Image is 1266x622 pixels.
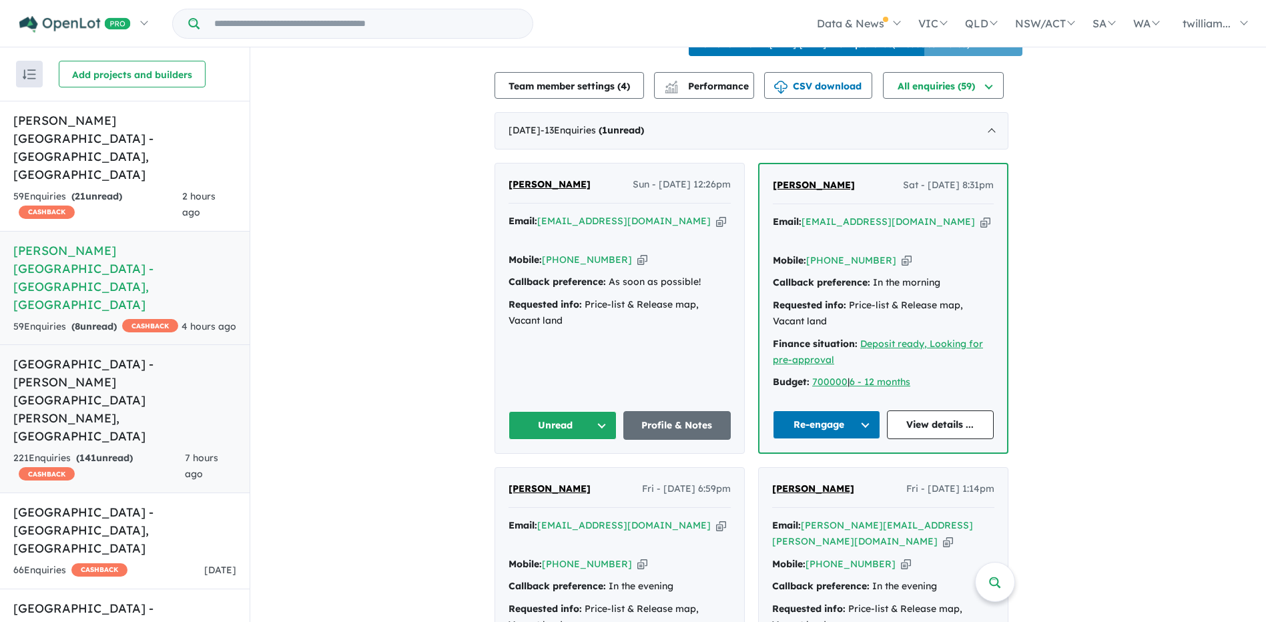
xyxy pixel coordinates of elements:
[13,111,236,184] h5: [PERSON_NAME][GEOGRAPHIC_DATA] - [GEOGRAPHIC_DATA] , [GEOGRAPHIC_DATA]
[772,519,973,547] a: [PERSON_NAME][EMAIL_ADDRESS][PERSON_NAME][DOMAIN_NAME]
[773,374,994,390] div: |
[773,178,855,194] a: [PERSON_NAME]
[542,558,632,570] a: [PHONE_NUMBER]
[764,72,872,99] button: CSV download
[773,275,994,291] div: In the morning
[772,519,801,531] strong: Email:
[75,320,80,332] span: 8
[773,179,855,191] span: [PERSON_NAME]
[182,320,236,332] span: 4 hours ago
[541,124,644,136] span: - 13 Enquir ies
[654,72,754,99] button: Performance
[509,481,591,497] a: [PERSON_NAME]
[802,216,975,228] a: [EMAIL_ADDRESS][DOMAIN_NAME]
[509,519,537,531] strong: Email:
[623,411,731,440] a: Profile & Notes
[773,298,994,330] div: Price-list & Release map, Vacant land
[13,319,178,335] div: 59 Enquir ies
[773,410,880,439] button: Re-engage
[774,81,787,94] img: download icon
[665,81,677,88] img: line-chart.svg
[602,124,607,136] span: 1
[509,215,537,227] strong: Email:
[716,519,726,533] button: Copy
[509,177,591,193] a: [PERSON_NAME]
[621,80,627,92] span: 4
[637,253,647,267] button: Copy
[772,481,854,497] a: [PERSON_NAME]
[13,563,127,579] div: 66 Enquir ies
[509,483,591,495] span: [PERSON_NAME]
[943,535,953,549] button: Copy
[202,9,530,38] input: Try estate name, suburb, builder or developer
[773,254,806,266] strong: Mobile:
[495,112,1008,149] div: [DATE]
[806,558,896,570] a: [PHONE_NUMBER]
[13,189,182,221] div: 59 Enquir ies
[772,579,994,595] div: In the evening
[71,320,117,332] strong: ( unread)
[495,72,644,99] button: Team member settings (4)
[509,298,582,310] strong: Requested info:
[71,563,127,577] span: CASHBACK
[772,603,846,615] strong: Requested info:
[667,80,749,92] span: Performance
[13,450,185,483] div: 221 Enquir ies
[773,216,802,228] strong: Email:
[13,355,236,445] h5: [GEOGRAPHIC_DATA] - [PERSON_NAME][GEOGRAPHIC_DATA][PERSON_NAME] , [GEOGRAPHIC_DATA]
[19,467,75,481] span: CASHBACK
[182,190,216,218] span: 2 hours ago
[773,338,983,366] a: Deposit ready, Looking for pre-approval
[185,452,218,480] span: 7 hours ago
[716,214,726,228] button: Copy
[76,452,133,464] strong: ( unread)
[23,69,36,79] img: sort.svg
[883,72,1004,99] button: All enquiries (59)
[509,558,542,570] strong: Mobile:
[509,276,606,288] strong: Callback preference:
[13,503,236,557] h5: [GEOGRAPHIC_DATA] - [GEOGRAPHIC_DATA] , [GEOGRAPHIC_DATA]
[773,376,810,388] strong: Budget:
[509,579,731,595] div: In the evening
[509,254,542,266] strong: Mobile:
[906,481,994,497] span: Fri - [DATE] 1:14pm
[901,557,911,571] button: Copy
[887,410,994,439] a: View details ...
[812,376,848,388] a: 700000
[850,376,910,388] a: 6 - 12 months
[509,411,617,440] button: Unread
[19,16,131,33] img: Openlot PRO Logo White
[1183,17,1231,30] span: twilliam...
[13,242,236,314] h5: [PERSON_NAME][GEOGRAPHIC_DATA] - [GEOGRAPHIC_DATA] , [GEOGRAPHIC_DATA]
[773,338,858,350] strong: Finance situation:
[79,452,96,464] span: 141
[19,206,75,219] span: CASHBACK
[599,124,644,136] strong: ( unread)
[642,481,731,497] span: Fri - [DATE] 6:59pm
[773,276,870,288] strong: Callback preference:
[637,557,647,571] button: Copy
[122,319,178,332] span: CASHBACK
[772,580,870,592] strong: Callback preference:
[75,190,85,202] span: 21
[542,254,632,266] a: [PHONE_NUMBER]
[509,297,731,329] div: Price-list & Release map, Vacant land
[537,519,711,531] a: [EMAIL_ADDRESS][DOMAIN_NAME]
[59,61,206,87] button: Add projects and builders
[806,254,896,266] a: [PHONE_NUMBER]
[772,558,806,570] strong: Mobile:
[71,190,122,202] strong: ( unread)
[204,564,236,576] span: [DATE]
[903,178,994,194] span: Sat - [DATE] 8:31pm
[509,580,606,592] strong: Callback preference:
[509,178,591,190] span: [PERSON_NAME]
[902,254,912,268] button: Copy
[633,177,731,193] span: Sun - [DATE] 12:26pm
[537,215,711,227] a: [EMAIL_ADDRESS][DOMAIN_NAME]
[773,299,846,311] strong: Requested info:
[509,603,582,615] strong: Requested info:
[772,483,854,495] span: [PERSON_NAME]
